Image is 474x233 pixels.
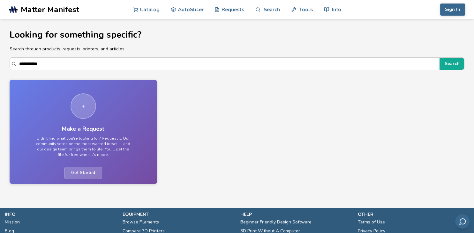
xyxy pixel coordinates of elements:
a: Browse Filaments [123,218,159,227]
p: equipment [123,211,234,218]
input: Search [19,58,437,69]
span: Get Started [64,167,102,179]
h3: Make a Request [62,126,104,132]
button: Sign In [440,4,465,16]
a: Terms of Use [358,218,385,227]
p: info [5,211,116,218]
p: Didn't find what you're looking for? Request it. Our community votes on the most wanted ideas — a... [35,136,131,158]
p: Search through products, requests, printers, and articles [10,46,465,52]
p: help [240,211,352,218]
button: Send feedback via email [455,214,470,229]
p: other [358,211,469,218]
h1: Looking for something specific? [10,30,465,40]
span: Matter Manifest [21,5,79,14]
a: Make a RequestDidn't find what you're looking for? Request it. Our community votes on the most wa... [10,80,157,184]
a: Beginner Friendly Design Software [240,218,312,227]
button: Search [440,58,464,70]
a: Mission [5,218,20,227]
